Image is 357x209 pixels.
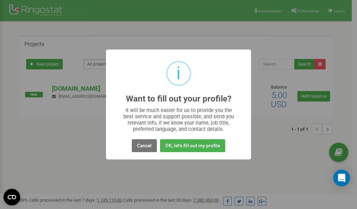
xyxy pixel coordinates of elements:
div: i [176,62,181,85]
button: OK, let's fill out my profile [160,139,225,152]
button: Open CMP widget [3,189,20,206]
button: Cancel [132,139,157,152]
div: It will be much easier for us to provide you the best service and support possible, and send you ... [120,107,237,132]
h2: Want to fill out your profile? [126,94,231,104]
div: Open Intercom Messenger [333,170,350,186]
